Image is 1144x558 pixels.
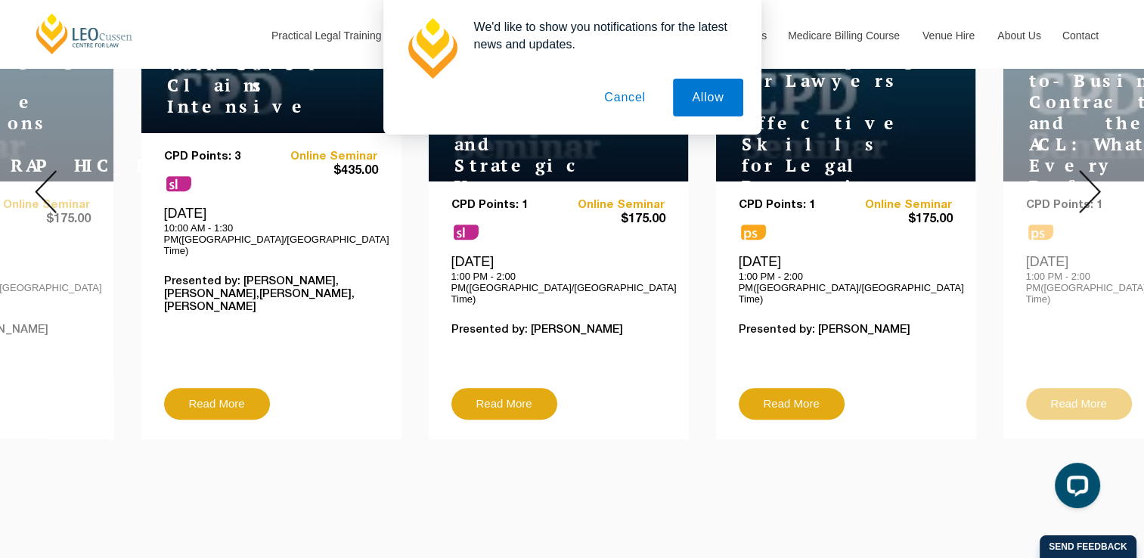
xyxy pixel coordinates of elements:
[673,79,743,116] button: Allow
[585,79,665,116] button: Cancel
[451,199,559,212] p: CPD Points: 1
[164,222,378,256] p: 10:00 AM - 1:30 PM([GEOGRAPHIC_DATA]/[GEOGRAPHIC_DATA] Time)
[739,388,845,420] a: Read More
[451,324,665,336] p: Presented by: [PERSON_NAME]
[164,205,378,256] div: [DATE]
[845,199,953,212] a: Online Seminar
[741,225,766,240] span: ps
[166,176,191,191] span: sl
[1043,457,1106,520] iframe: LiveChat chat widget
[401,18,462,79] img: notification icon
[35,170,57,213] img: Prev
[845,212,953,228] span: $175.00
[451,253,665,305] div: [DATE]
[271,150,378,163] a: Online Seminar
[739,271,953,305] p: 1:00 PM - 2:00 PM([GEOGRAPHIC_DATA]/[GEOGRAPHIC_DATA] Time)
[739,324,953,336] p: Presented by: [PERSON_NAME]
[739,199,846,212] p: CPD Points: 1
[164,275,378,314] p: Presented by: [PERSON_NAME],[PERSON_NAME],[PERSON_NAME],[PERSON_NAME]
[454,225,479,240] span: sl
[164,150,271,163] p: CPD Points: 3
[164,388,270,420] a: Read More
[558,199,665,212] a: Online Seminar
[739,253,953,305] div: [DATE]
[1079,170,1101,213] img: Next
[271,163,378,179] span: $435.00
[462,18,743,53] div: We'd like to show you notifications for the latest news and updates.
[451,388,557,420] a: Read More
[451,271,665,305] p: 1:00 PM - 2:00 PM([GEOGRAPHIC_DATA]/[GEOGRAPHIC_DATA] Time)
[558,212,665,228] span: $175.00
